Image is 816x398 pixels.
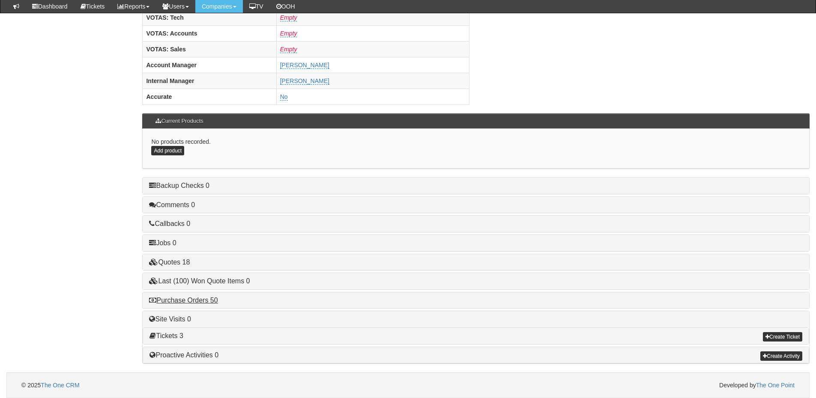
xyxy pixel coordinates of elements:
a: Purchase Orders 50 [149,297,218,304]
a: Empty [280,14,297,21]
span: Developed by [719,381,795,389]
a: Create Ticket [763,332,802,342]
a: Site Visits 0 [149,315,191,323]
a: Empty [280,46,297,53]
th: Internal Manager [143,73,276,89]
a: Tickets 3 [149,332,183,339]
a: The One CRM [41,382,79,389]
th: VOTAS: Sales [143,41,276,57]
a: Callbacks 0 [149,220,190,227]
a: Quotes 18 [149,258,190,266]
a: Create Activity [760,351,802,361]
a: [PERSON_NAME] [280,77,329,85]
a: Comments 0 [149,201,195,208]
div: No products recorded. [142,129,810,169]
a: [PERSON_NAME] [280,62,329,69]
span: © 2025 [21,382,80,389]
a: Proactive Activities 0 [149,351,218,359]
a: No [280,93,288,101]
a: Last (100) Won Quote Items 0 [149,277,250,285]
a: Backup Checks 0 [149,182,209,189]
a: Empty [280,30,297,37]
a: Jobs 0 [149,239,176,247]
th: Account Manager [143,57,276,73]
h3: Current Products [151,114,207,128]
th: Accurate [143,89,276,104]
a: Add product [151,146,184,155]
th: VOTAS: Accounts [143,25,276,41]
th: VOTAS: Tech [143,9,276,25]
a: The One Point [756,382,795,389]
